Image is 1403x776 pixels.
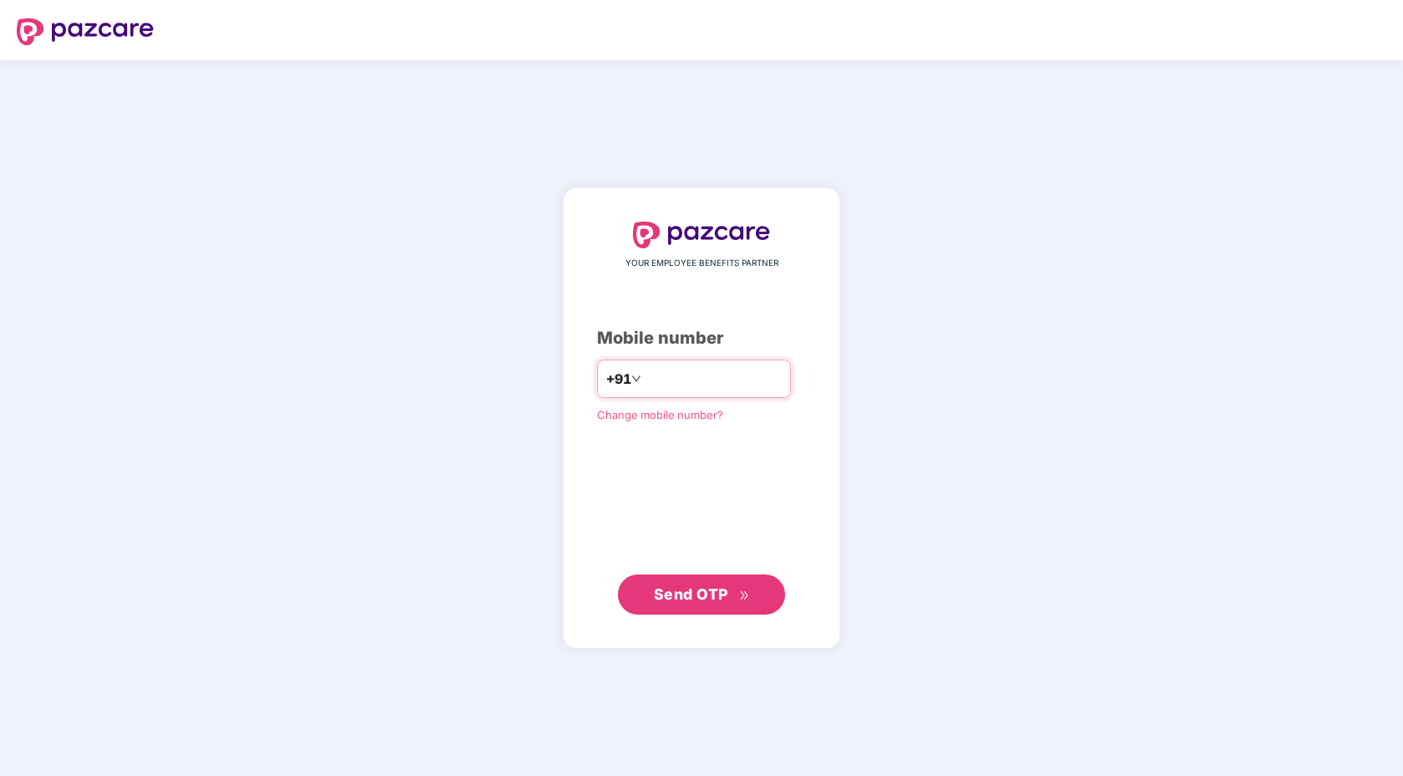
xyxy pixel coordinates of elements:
[597,325,806,351] div: Mobile number
[633,222,770,248] img: logo
[631,374,641,384] span: down
[739,590,750,601] span: double-right
[606,369,631,390] span: +91
[625,257,778,270] span: YOUR EMPLOYEE BENEFITS PARTNER
[618,574,785,615] button: Send OTPdouble-right
[17,18,154,45] img: logo
[597,408,723,421] a: Change mobile number?
[654,585,728,603] span: Send OTP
